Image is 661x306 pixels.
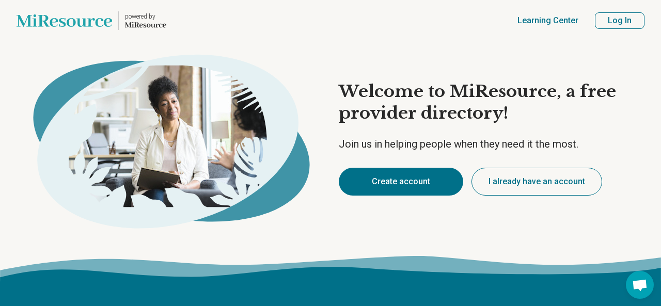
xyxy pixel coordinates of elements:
[471,168,602,196] button: I already have an account
[517,14,578,27] a: Learning Center
[339,137,644,151] p: Join us in helping people when they need it the most.
[339,81,644,124] h1: Welcome to MiResource, a free provider directory!
[125,12,166,21] p: powered by
[595,12,644,29] button: Log In
[339,168,463,196] button: Create account
[17,4,166,37] a: Home page
[626,271,654,299] div: Open chat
